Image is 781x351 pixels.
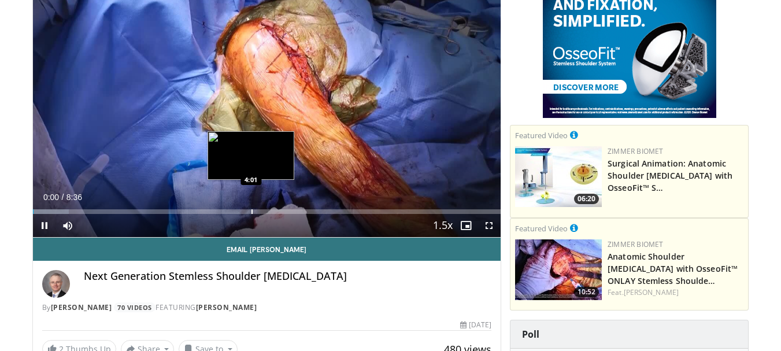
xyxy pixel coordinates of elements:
span: 0:00 [43,193,59,202]
span: 8:36 [66,193,82,202]
strong: Poll [522,328,539,341]
a: Zimmer Biomet [608,239,663,249]
img: image.jpeg [208,131,294,180]
button: Fullscreen [478,214,501,237]
span: 10:52 [574,287,599,297]
small: Featured Video [515,130,568,141]
img: 84e7f812-2061-4fff-86f6-cdff29f66ef4.150x105_q85_crop-smart_upscale.jpg [515,146,602,207]
div: [DATE] [460,320,491,330]
a: [PERSON_NAME] [624,287,679,297]
div: Feat. [608,287,743,298]
a: 70 Videos [114,302,156,312]
button: Mute [56,214,79,237]
a: [PERSON_NAME] [196,302,257,312]
span: / [62,193,64,202]
a: Email [PERSON_NAME] [33,238,501,261]
div: By FEATURING [42,302,492,313]
img: Avatar [42,270,70,298]
button: Pause [33,214,56,237]
a: 06:20 [515,146,602,207]
button: Enable picture-in-picture mode [454,214,478,237]
a: [PERSON_NAME] [51,302,112,312]
img: 68921608-6324-4888-87da-a4d0ad613160.150x105_q85_crop-smart_upscale.jpg [515,239,602,300]
div: Progress Bar [33,209,501,214]
small: Featured Video [515,223,568,234]
button: Playback Rate [431,214,454,237]
a: 10:52 [515,239,602,300]
a: Zimmer Biomet [608,146,663,156]
span: 06:20 [574,194,599,204]
a: Anatomic Shoulder [MEDICAL_DATA] with OsseoFit™ ONLAY Stemless Shoulde… [608,251,738,286]
h4: Next Generation Stemless Shoulder [MEDICAL_DATA] [84,270,492,283]
a: Surgical Animation: Anatomic Shoulder [MEDICAL_DATA] with OsseoFit™ S… [608,158,732,193]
